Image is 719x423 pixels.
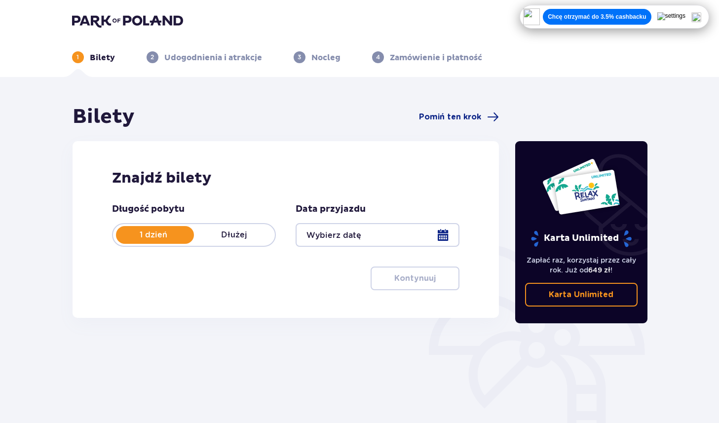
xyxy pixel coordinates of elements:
p: Karta Unlimited [549,289,613,300]
p: Udogodnienia i atrakcje [164,52,262,63]
p: 4 [376,53,380,62]
p: Nocleg [311,52,341,63]
span: Pomiń ten krok [419,112,481,122]
a: Karta Unlimited [525,283,638,307]
a: Pomiń ten krok [419,111,499,123]
p: 3 [298,53,301,62]
p: Zapłać raz, korzystaj przez cały rok. Już od ! [525,255,638,275]
span: 649 zł [588,266,610,274]
h2: Znajdź bilety [112,169,460,188]
p: 1 [76,53,79,62]
p: Dłużej [194,230,275,240]
p: Karta Unlimited [530,230,633,247]
p: Kontynuuj [394,273,436,284]
p: Data przyjazdu [296,203,366,215]
p: 2 [151,53,154,62]
img: Park of Poland logo [72,14,183,28]
p: 1 dzień [113,230,194,240]
p: Długość pobytu [112,203,185,215]
p: Bilety [90,52,115,63]
p: Zamówienie i płatność [390,52,482,63]
button: Kontynuuj [371,267,459,290]
h1: Bilety [73,105,135,129]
